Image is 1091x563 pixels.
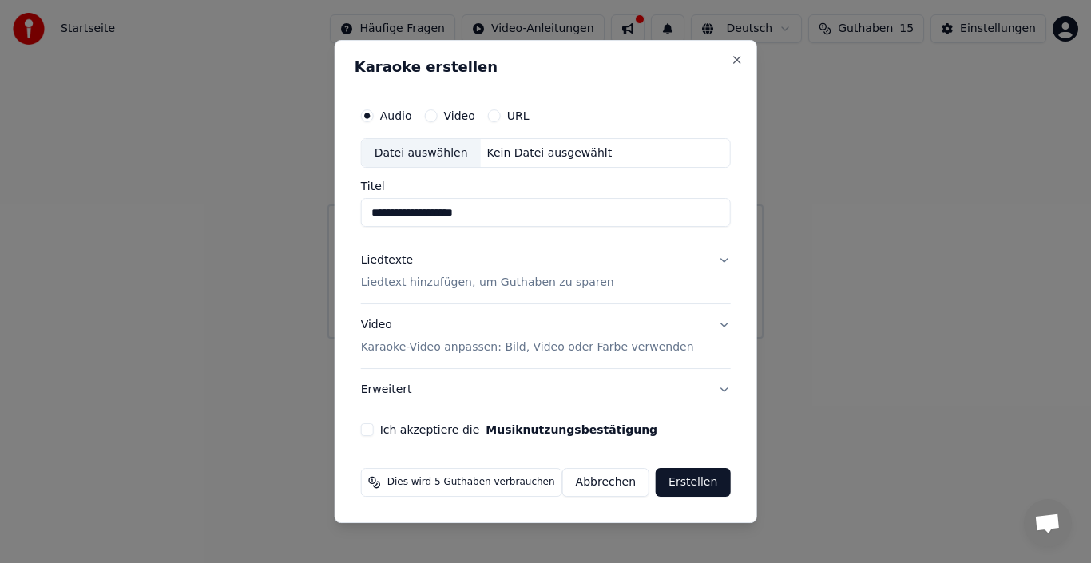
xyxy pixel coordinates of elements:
[361,318,694,356] div: Video
[656,468,730,497] button: Erstellen
[361,181,731,192] label: Titel
[361,240,731,304] button: LiedtexteLiedtext hinzufügen, um Guthaben zu sparen
[362,139,481,168] div: Datei auswählen
[387,476,555,489] span: Dies wird 5 Guthaben verbrauchen
[443,110,474,121] label: Video
[380,424,657,435] label: Ich akzeptiere die
[361,276,614,291] p: Liedtext hinzufügen, um Guthaben zu sparen
[486,424,657,435] button: Ich akzeptiere die
[361,339,694,355] p: Karaoke-Video anpassen: Bild, Video oder Farbe verwenden
[562,468,649,497] button: Abbrechen
[361,369,731,410] button: Erweitert
[355,60,737,74] h2: Karaoke erstellen
[361,305,731,369] button: VideoKaraoke-Video anpassen: Bild, Video oder Farbe verwenden
[507,110,530,121] label: URL
[380,110,412,121] label: Audio
[481,145,619,161] div: Kein Datei ausgewählt
[361,253,413,269] div: Liedtexte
